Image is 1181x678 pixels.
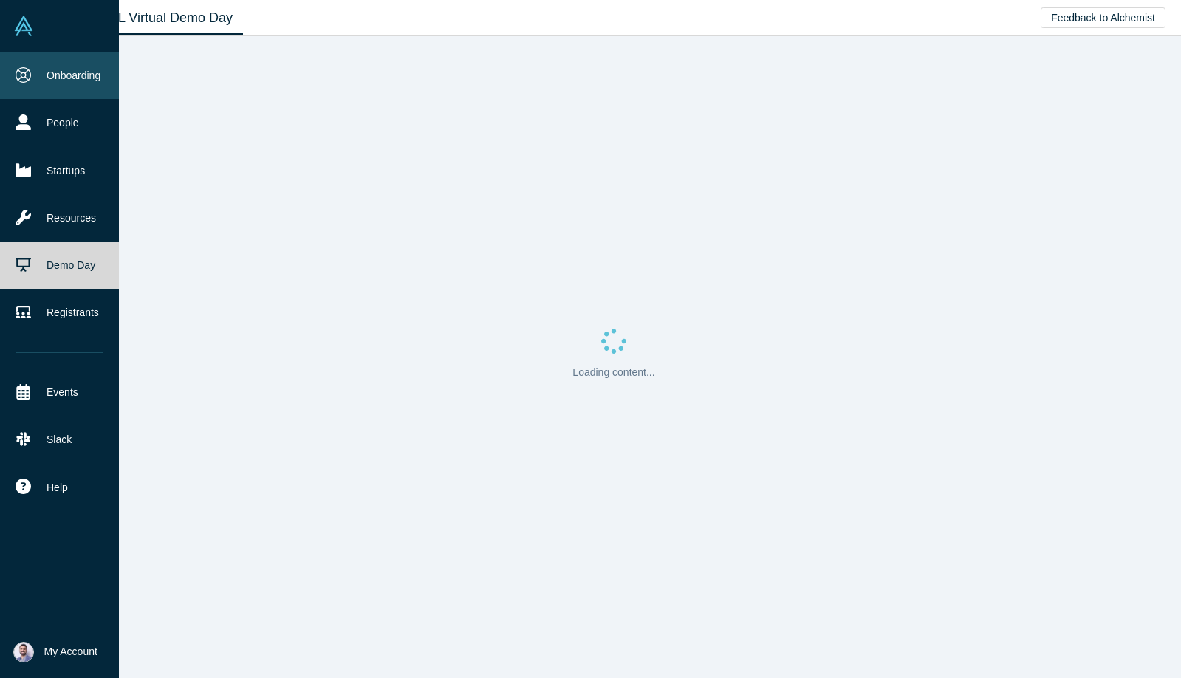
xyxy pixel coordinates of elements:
[47,480,68,496] span: Help
[44,644,97,660] span: My Account
[1041,7,1165,28] button: Feedback to Alchemist
[62,1,243,35] a: Class XL Virtual Demo Day
[13,642,97,662] button: My Account
[13,642,34,662] img: Sam Jadali's Account
[13,16,34,36] img: Alchemist Vault Logo
[572,365,654,380] p: Loading content...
